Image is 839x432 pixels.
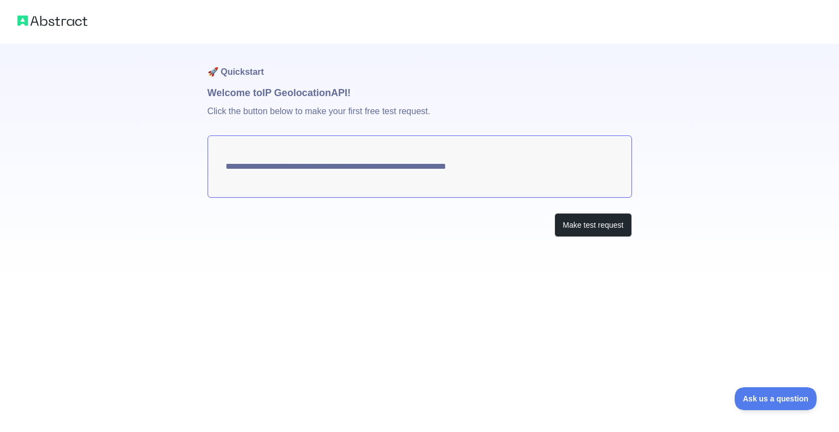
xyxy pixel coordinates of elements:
iframe: Toggle Customer Support [735,387,817,410]
h1: Welcome to IP Geolocation API! [208,85,632,100]
p: Click the button below to make your first free test request. [208,100,632,135]
h1: 🚀 Quickstart [208,44,632,85]
img: Abstract logo [17,13,87,28]
button: Make test request [554,213,631,238]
